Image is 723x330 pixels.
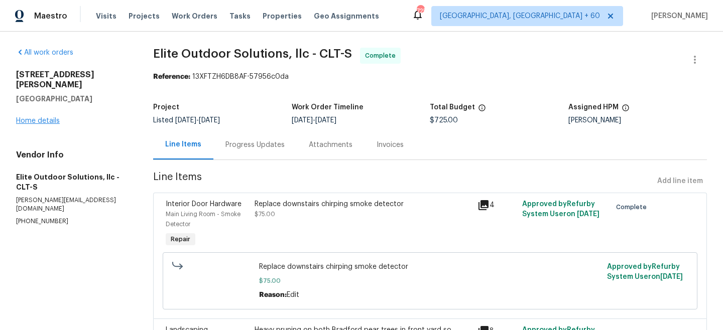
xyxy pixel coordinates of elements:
span: [PERSON_NAME] [647,11,708,21]
span: Interior Door Hardware [166,201,242,208]
h5: Assigned HPM [568,104,619,111]
span: Maestro [34,11,67,21]
h4: Vendor Info [16,150,129,160]
a: Home details [16,117,60,124]
span: Repair [167,234,194,244]
span: Elite Outdoor Solutions, llc - CLT-S [153,48,352,60]
span: [GEOGRAPHIC_DATA], [GEOGRAPHIC_DATA] + 60 [440,11,600,21]
span: $75.00 [259,276,601,286]
span: $75.00 [255,211,275,217]
h5: Work Order Timeline [292,104,364,111]
span: Work Orders [172,11,217,21]
span: Tasks [229,13,251,20]
span: The total cost of line items that have been proposed by Opendoor. This sum includes line items th... [478,104,486,117]
div: 4 [477,199,516,211]
h2: [STREET_ADDRESS][PERSON_NAME] [16,70,129,90]
span: Replace downstairs chirping smoke detector [259,262,601,272]
span: Visits [96,11,116,21]
h5: [GEOGRAPHIC_DATA] [16,94,129,104]
p: [PERSON_NAME][EMAIL_ADDRESS][DOMAIN_NAME] [16,196,129,213]
span: Complete [616,202,651,212]
span: Approved by Refurby System User on [607,263,683,280]
span: [DATE] [577,211,599,218]
div: Replace downstairs chirping smoke detector [255,199,471,209]
span: Geo Assignments [314,11,379,21]
span: Main Living Room - Smoke Detector [166,211,240,227]
span: $725.00 [430,117,458,124]
span: Complete [365,51,400,61]
span: [DATE] [175,117,196,124]
div: Attachments [309,140,352,150]
span: Reason: [259,291,287,298]
span: Approved by Refurby System User on [522,201,599,218]
span: [DATE] [292,117,313,124]
div: 13XFTZH6DB8AF-57956c0da [153,72,707,82]
div: [PERSON_NAME] [568,117,707,124]
span: [DATE] [660,273,683,280]
div: Progress Updates [225,140,285,150]
span: [DATE] [199,117,220,124]
a: All work orders [16,49,73,56]
span: Edit [287,291,299,298]
span: [DATE] [315,117,336,124]
div: Line Items [165,139,201,149]
span: - [292,117,336,124]
span: Properties [263,11,302,21]
span: Projects [129,11,160,21]
span: Listed [153,117,220,124]
span: Line Items [153,172,653,191]
div: 725 [417,6,424,16]
h5: Total Budget [430,104,475,111]
h5: Project [153,104,179,111]
b: Reference: [153,73,190,80]
h5: Elite Outdoor Solutions, llc - CLT-S [16,172,129,192]
div: Invoices [377,140,404,150]
span: The hpm assigned to this work order. [622,104,630,117]
p: [PHONE_NUMBER] [16,217,129,226]
span: - [175,117,220,124]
